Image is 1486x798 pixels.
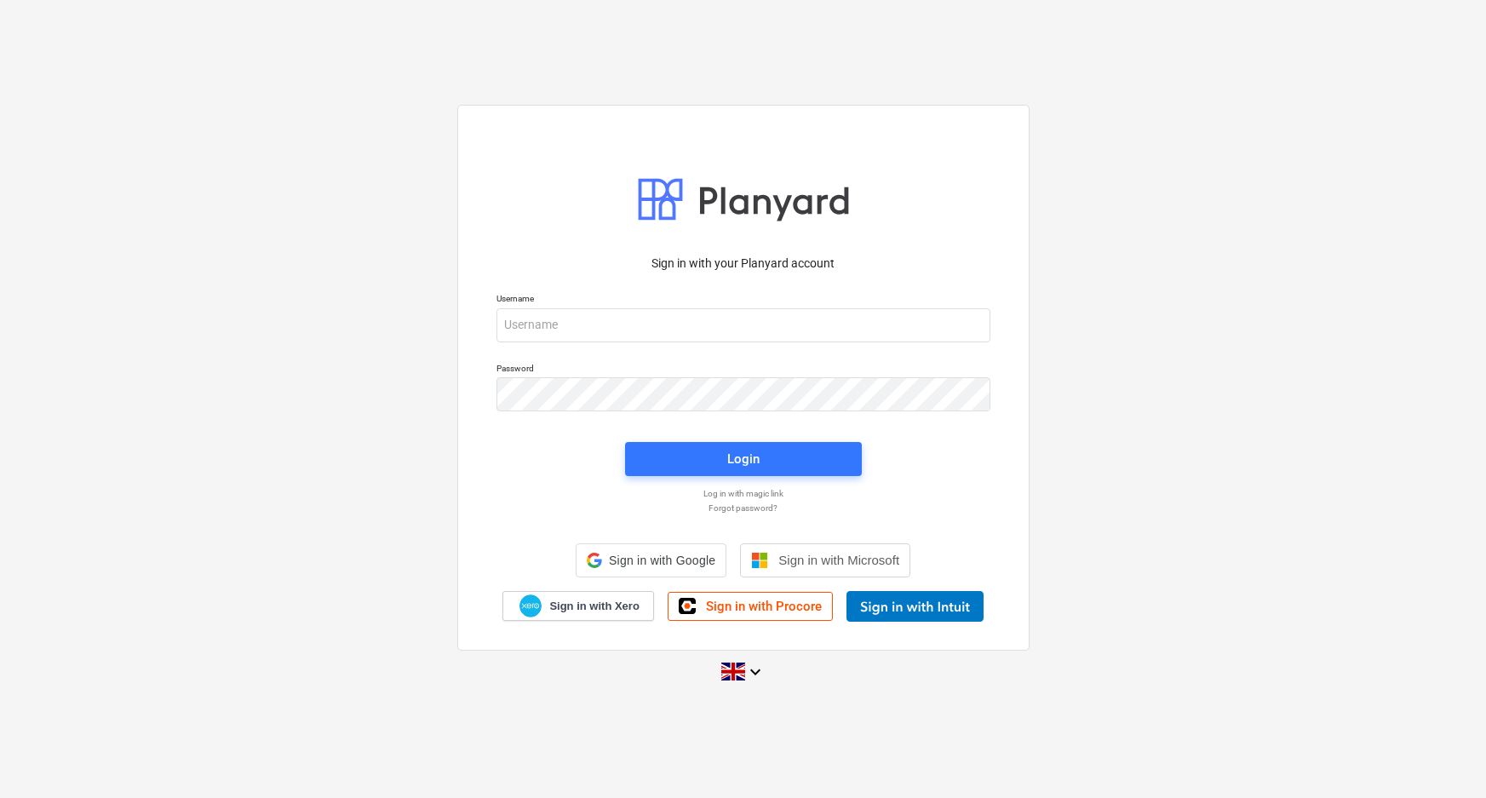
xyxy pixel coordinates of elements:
[751,552,768,569] img: Microsoft logo
[519,594,542,617] img: Xero logo
[496,363,990,377] p: Password
[502,591,654,621] a: Sign in with Xero
[496,293,990,307] p: Username
[549,599,639,614] span: Sign in with Xero
[609,554,715,567] span: Sign in with Google
[778,553,899,567] span: Sign in with Microsoft
[727,448,760,470] div: Login
[488,488,999,499] a: Log in with magic link
[576,543,726,577] div: Sign in with Google
[745,662,766,682] i: keyboard_arrow_down
[706,599,822,614] span: Sign in with Procore
[496,308,990,342] input: Username
[625,442,862,476] button: Login
[668,592,833,621] a: Sign in with Procore
[488,502,999,514] a: Forgot password?
[496,255,990,273] p: Sign in with your Planyard account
